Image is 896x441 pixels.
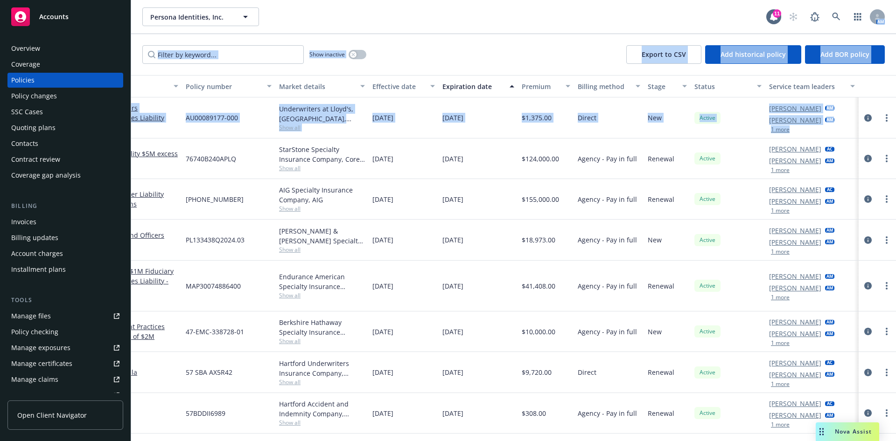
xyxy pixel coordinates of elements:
button: 1 more [771,340,790,346]
span: Renewal [648,194,674,204]
span: $155,000.00 [522,194,559,204]
a: Accounts [7,4,123,30]
a: circleInformation [862,280,874,291]
a: [PERSON_NAME] [769,399,821,408]
a: [PERSON_NAME] [769,144,821,154]
span: [DATE] [442,235,463,245]
div: Tools [7,296,123,305]
button: Premium [518,75,574,97]
span: Show inactive [309,50,345,58]
a: Billing updates [7,230,123,245]
a: circleInformation [862,367,874,378]
div: Policy changes [11,89,57,103]
a: Overview [7,41,123,56]
a: more [881,407,892,419]
span: Renewal [648,408,674,418]
span: Persona Identities, Inc. [150,12,231,22]
div: Contacts [11,136,38,151]
span: [DATE] [372,113,393,123]
span: [DATE] [372,327,393,337]
span: [DATE] [372,154,393,164]
div: Stage [648,82,677,91]
span: $10,000.00 [522,327,555,337]
button: Add BOR policy [805,45,885,64]
button: Add historical policy [705,45,801,64]
span: Open Client Navigator [17,410,87,420]
button: 1 more [771,381,790,387]
div: Endurance American Specialty Insurance Company, Sompo International, CRC Group [279,272,365,291]
a: Search [827,7,846,26]
a: Policies [7,73,123,88]
div: Premium [522,82,560,91]
span: Active [698,368,717,377]
div: Billing [7,201,123,211]
span: Add BOR policy [820,50,869,59]
span: Show all [279,291,365,299]
div: Overview [11,41,40,56]
a: circleInformation [862,193,874,205]
span: $308.00 [522,408,546,418]
div: Policies [11,73,35,88]
span: Show all [279,419,365,427]
span: $9,720.00 [522,367,552,377]
button: Market details [275,75,369,97]
a: [PERSON_NAME] [769,370,821,379]
a: Switch app [848,7,867,26]
a: circleInformation [862,153,874,164]
a: circleInformation [862,234,874,246]
span: Active [698,114,717,122]
div: Installment plans [11,262,66,277]
div: Billing updates [11,230,58,245]
span: [DATE] [372,367,393,377]
div: Manage files [11,309,51,324]
span: Manage exposures [7,340,123,355]
a: [PERSON_NAME] [769,317,821,327]
button: Service team leaders [765,75,859,97]
div: Hartford Underwriters Insurance Company, Hartford Insurance Group [279,358,365,378]
a: Contract review [7,152,123,167]
input: Filter by keyword... [142,45,304,64]
span: Show all [279,205,365,213]
a: more [881,326,892,337]
div: Coverage [11,57,40,72]
div: Hartford Accident and Indemnity Company, Hartford Insurance Group [279,399,365,419]
span: $1,375.00 [522,113,552,123]
a: [PERSON_NAME] [769,329,821,338]
span: Renewal [648,154,674,164]
span: Agency - Pay in full [578,154,637,164]
a: Manage BORs [7,388,123,403]
a: Policy changes [7,89,123,103]
span: New [648,327,662,337]
span: Export to CSV [642,50,686,59]
button: Effective date [369,75,439,97]
div: Policy checking [11,324,58,339]
button: 1 more [771,249,790,255]
div: Drag to move [816,422,827,441]
button: Nova Assist [816,422,879,441]
span: New [648,235,662,245]
span: [DATE] [442,194,463,204]
div: Policy number [186,82,261,91]
a: Coverage [7,57,123,72]
span: Agency - Pay in full [578,235,637,245]
a: more [881,112,892,124]
span: Show all [279,246,365,254]
a: Manage certificates [7,356,123,371]
a: circleInformation [862,407,874,419]
a: Manage claims [7,372,123,387]
span: Show all [279,378,365,386]
span: [DATE] [442,408,463,418]
div: Underwriters at Lloyd's, [GEOGRAPHIC_DATA], [PERSON_NAME] of [GEOGRAPHIC_DATA], HDL Insurance Bro... [279,104,365,124]
span: 57BDDII6989 [186,408,225,418]
a: more [881,280,892,291]
button: Billing method [574,75,644,97]
a: SSC Cases [7,104,123,119]
span: Show all [279,164,365,172]
button: 1 more [771,208,790,214]
button: 1 more [771,422,790,427]
a: [PERSON_NAME] [769,226,821,235]
span: [DATE] [372,281,393,291]
span: $41,408.00 [522,281,555,291]
span: [PHONE_NUMBER] [186,194,244,204]
span: [DATE] [442,154,463,164]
